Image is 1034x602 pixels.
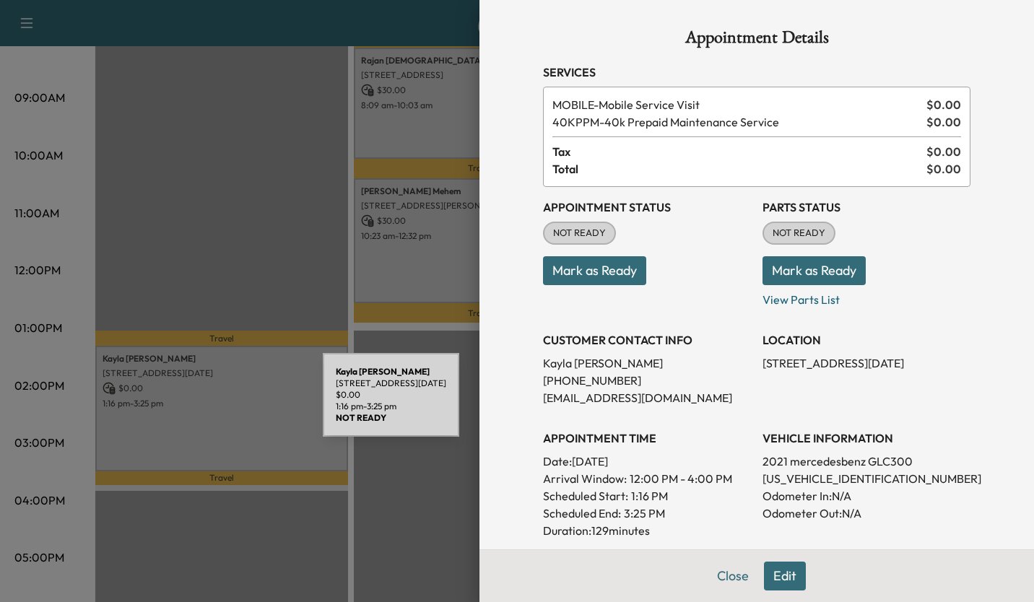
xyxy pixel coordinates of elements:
p: [STREET_ADDRESS][DATE] [336,378,446,389]
p: Odometer Out: N/A [763,505,970,522]
p: 3:25 PM [624,505,665,522]
p: 1:16 PM [631,487,668,505]
button: Edit [764,562,806,590]
p: Date: [DATE] [543,453,751,470]
h3: CUSTOMER CONTACT INFO [543,331,751,349]
h3: Parts Status [763,199,970,216]
p: [US_VEHICLE_IDENTIFICATION_NUMBER] [763,470,970,487]
h1: Appointment Details [543,29,970,52]
span: $ 0.00 [926,113,961,131]
span: Mobile Service Visit [552,96,921,113]
h3: Appointment Status [543,199,751,216]
span: NOT READY [764,226,834,240]
h3: Services [543,64,970,81]
p: View Parts List [763,285,970,308]
b: Kayla [PERSON_NAME] [336,366,430,377]
p: Scheduled Start: [543,487,628,505]
p: [STREET_ADDRESS][DATE] [763,354,970,372]
p: Odometer In: N/A [763,487,970,505]
p: 2021 mercedesbenz GLC300 [763,453,970,470]
span: 40k Prepaid Maintenance Service [552,113,921,131]
button: Mark as Ready [543,256,646,285]
button: Close [708,562,758,590]
span: $ 0.00 [926,96,961,113]
span: $ 0.00 [926,160,961,178]
p: [EMAIL_ADDRESS][DOMAIN_NAME] [543,389,751,406]
span: $ 0.00 [926,143,961,160]
span: Total [552,160,926,178]
p: [PHONE_NUMBER] [543,372,751,389]
h3: LOCATION [763,331,970,349]
p: $ 0.00 [336,389,446,401]
b: NOT READY [336,412,386,423]
span: Tax [552,143,926,160]
p: 1:16 pm - 3:25 pm [336,401,446,412]
h3: APPOINTMENT TIME [543,429,751,447]
button: Mark as Ready [763,256,866,285]
span: 12:00 PM - 4:00 PM [630,470,732,487]
p: Scheduled End: [543,505,621,522]
p: Kayla [PERSON_NAME] [543,354,751,372]
p: Duration: 129 minutes [543,522,751,539]
span: NOT READY [544,226,614,240]
h3: VEHICLE INFORMATION [763,429,970,447]
p: Arrival Window: [543,470,751,487]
